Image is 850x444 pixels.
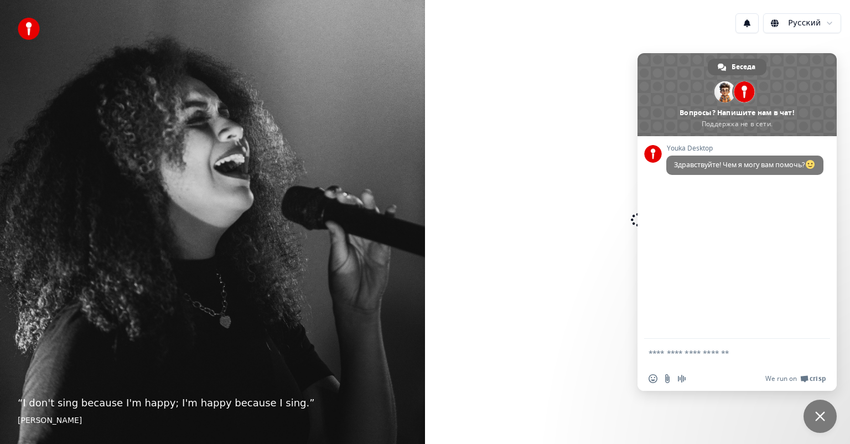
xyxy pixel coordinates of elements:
[804,400,837,433] div: Закрыть чат
[18,415,407,426] footer: [PERSON_NAME]
[677,374,686,383] span: Запись аудиосообщения
[708,59,766,75] div: Беседа
[732,59,755,75] span: Беседа
[649,374,657,383] span: Вставить emoji
[765,374,826,383] a: We run onCrisp
[765,374,797,383] span: We run on
[674,160,816,169] span: Здравствуйте! Чем я могу вам помочь?
[18,18,40,40] img: youka
[663,374,672,383] span: Отправить файл
[666,144,823,152] span: Youka Desktop
[810,374,826,383] span: Crisp
[18,395,407,411] p: “ I don't sing because I'm happy; I'm happy because I sing. ”
[649,348,801,358] textarea: Отправьте сообщение...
